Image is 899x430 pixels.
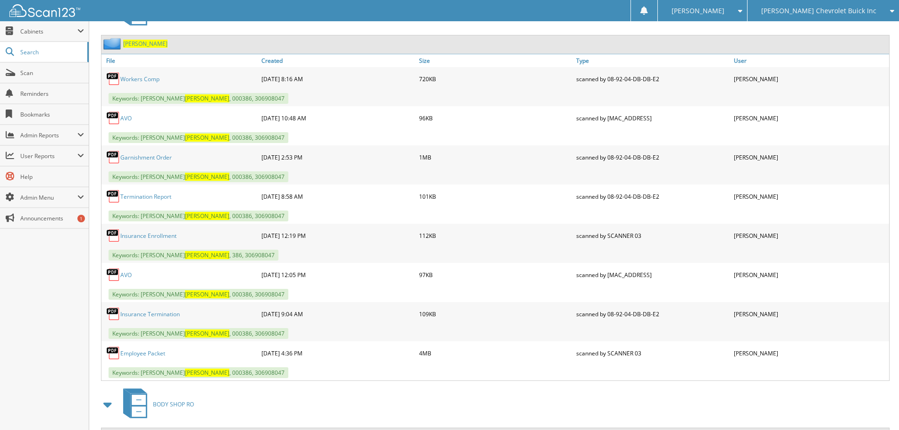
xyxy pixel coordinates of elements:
div: [PERSON_NAME] [731,69,889,88]
div: [PERSON_NAME] [731,187,889,206]
div: [PERSON_NAME] [731,304,889,323]
div: 96KB [417,109,574,127]
div: [DATE] 8:58 AM [259,187,417,206]
span: [PERSON_NAME] Chevrolet Buick Inc [761,8,876,14]
span: [PERSON_NAME] [185,134,229,142]
div: [PERSON_NAME] [731,109,889,127]
span: Reminders [20,90,84,98]
span: Scan [20,69,84,77]
div: [PERSON_NAME] [731,344,889,363]
img: PDF.png [106,150,120,164]
a: BODY SHOP RO [118,386,194,423]
span: [PERSON_NAME] [672,8,724,14]
span: [PERSON_NAME] [185,173,229,181]
img: PDF.png [106,72,120,86]
div: [DATE] 9:04 AM [259,304,417,323]
span: [PERSON_NAME] [185,290,229,298]
div: scanned by SCANNER 03 [574,344,731,363]
a: Employee Packet [120,349,165,357]
div: scanned by [MAC_ADDRESS] [574,109,731,127]
img: PDF.png [106,228,120,243]
div: scanned by 08-92-04-DB-DB-E2 [574,148,731,167]
a: File [101,54,259,67]
img: PDF.png [106,307,120,321]
div: scanned by SCANNER 03 [574,226,731,245]
a: User [731,54,889,67]
img: scan123-logo-white.svg [9,4,80,17]
span: Search [20,48,83,56]
div: 101KB [417,187,574,206]
div: [DATE] 8:16 AM [259,69,417,88]
span: Announcements [20,214,84,222]
span: Keywords: [PERSON_NAME] , 000386, 306908047 [109,367,288,378]
div: 1 [77,215,85,222]
a: AVO [120,114,132,122]
iframe: Chat Widget [852,385,899,430]
span: Keywords: [PERSON_NAME] , 000386, 306908047 [109,93,288,104]
a: Insurance Termination [120,310,180,318]
span: Keywords: [PERSON_NAME] , 000386, 306908047 [109,289,288,300]
div: [DATE] 10:48 AM [259,109,417,127]
div: [DATE] 4:36 PM [259,344,417,363]
div: scanned by 08-92-04-DB-DB-E2 [574,187,731,206]
span: [PERSON_NAME] [185,369,229,377]
span: Keywords: [PERSON_NAME] , 000386, 306908047 [109,328,288,339]
span: Admin Reports [20,131,77,139]
div: 720KB [417,69,574,88]
a: AVO [120,271,132,279]
img: PDF.png [106,346,120,360]
div: [DATE] 12:19 PM [259,226,417,245]
span: Admin Menu [20,194,77,202]
a: Workers Comp [120,75,160,83]
span: Cabinets [20,27,77,35]
div: 1MB [417,148,574,167]
span: BODY SHOP RO [153,400,194,408]
div: scanned by 08-92-04-DB-DB-E2 [574,69,731,88]
a: [PERSON_NAME] [123,40,168,48]
span: Keywords: [PERSON_NAME] , 000386, 306908047 [109,171,288,182]
span: Keywords: [PERSON_NAME] , 000386, 306908047 [109,132,288,143]
div: 4MB [417,344,574,363]
span: [PERSON_NAME] [185,251,229,259]
span: [PERSON_NAME] [185,94,229,102]
div: [DATE] 12:05 PM [259,265,417,284]
span: Keywords: [PERSON_NAME] , 000386, 306908047 [109,211,288,221]
span: Bookmarks [20,110,84,118]
div: scanned by 08-92-04-DB-DB-E2 [574,304,731,323]
div: 109KB [417,304,574,323]
span: [PERSON_NAME] [185,329,229,337]
div: [PERSON_NAME] [731,265,889,284]
div: 97KB [417,265,574,284]
a: Garnishment Order [120,153,172,161]
span: [PERSON_NAME] [185,212,229,220]
div: [PERSON_NAME] [731,148,889,167]
img: PDF.png [106,189,120,203]
a: Size [417,54,574,67]
div: [DATE] 2:53 PM [259,148,417,167]
div: scanned by [MAC_ADDRESS] [574,265,731,284]
span: Help [20,173,84,181]
img: PDF.png [106,268,120,282]
a: Created [259,54,417,67]
div: 112KB [417,226,574,245]
span: User Reports [20,152,77,160]
img: PDF.png [106,111,120,125]
a: Insurance Enrollment [120,232,176,240]
img: folder2.png [103,38,123,50]
span: Keywords: [PERSON_NAME] , 386, 306908047 [109,250,278,261]
a: Type [574,54,731,67]
a: Termination Report [120,193,171,201]
div: [PERSON_NAME] [731,226,889,245]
